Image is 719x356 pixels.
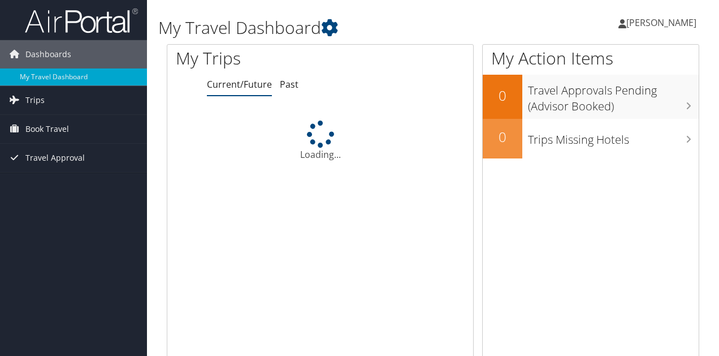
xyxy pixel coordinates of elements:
span: [PERSON_NAME] [626,16,696,29]
a: Current/Future [207,78,272,91]
a: 0Travel Approvals Pending (Advisor Booked) [483,75,699,118]
h1: My Action Items [483,46,699,70]
a: 0Trips Missing Hotels [483,119,699,158]
h1: My Travel Dashboard [158,16,525,40]
div: Loading... [167,121,473,161]
span: Travel Approval [25,144,85,172]
a: [PERSON_NAME] [618,6,708,40]
h1: My Trips [176,46,337,70]
img: airportal-logo.png [25,7,138,34]
h3: Trips Missing Hotels [528,126,699,148]
h3: Travel Approvals Pending (Advisor Booked) [528,77,699,114]
span: Dashboards [25,40,71,68]
a: Past [280,78,298,91]
span: Trips [25,86,45,114]
span: Book Travel [25,115,69,143]
h2: 0 [483,86,522,105]
h2: 0 [483,127,522,147]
